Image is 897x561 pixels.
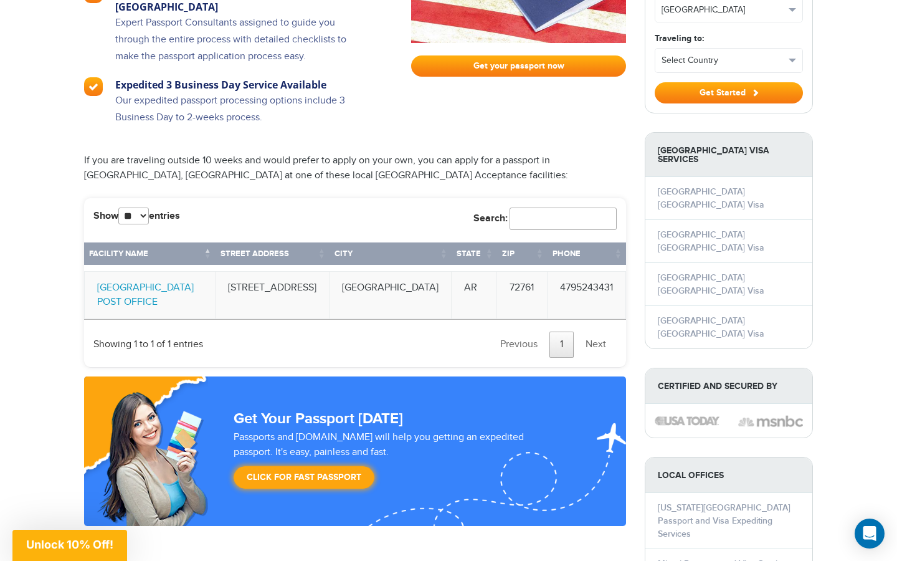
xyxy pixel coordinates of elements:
[411,55,626,77] a: Get your passport now
[473,208,617,230] label: Search:
[229,430,569,495] div: Passports and [DOMAIN_NAME] will help you getting an expedited passport. It's easy, painless and ...
[658,186,764,210] a: [GEOGRAPHIC_DATA] [GEOGRAPHIC_DATA] Visa
[330,271,452,320] td: [GEOGRAPHIC_DATA]
[497,271,547,320] td: 72761
[93,329,203,352] div: Showing 1 to 1 of 1 entries
[452,242,497,271] th: State: activate to sort column ascending
[655,416,719,425] img: image description
[26,538,113,551] span: Unlock 10% Off!
[12,530,127,561] div: Unlock 10% Off!
[548,242,626,271] th: Phone: activate to sort column ascending
[655,49,802,72] button: Select Country
[216,271,330,320] td: [STREET_ADDRESS]
[97,282,194,308] a: [GEOGRAPHIC_DATA] POST OFFICE
[234,410,403,428] strong: Get Your Passport [DATE]
[234,466,374,489] a: Click for Fast Passport
[855,519,885,549] div: Open Intercom Messenger
[93,208,180,224] label: Show entries
[330,242,452,271] th: City: activate to sort column ascending
[738,414,803,429] img: image description
[645,133,812,177] strong: [GEOGRAPHIC_DATA] Visa Services
[645,368,812,404] strong: Certified and Secured by
[645,458,812,493] strong: LOCAL OFFICES
[115,92,371,138] p: Our expedited passport processing options include 3 Business Day to 2-weeks process.
[655,82,803,103] button: Get Started
[658,229,764,253] a: [GEOGRAPHIC_DATA] [GEOGRAPHIC_DATA] Visa
[549,332,574,358] a: 1
[658,272,764,296] a: [GEOGRAPHIC_DATA] [GEOGRAPHIC_DATA] Visa
[115,14,371,77] p: Expert Passport Consultants assigned to guide you through the entire process with detailed checkl...
[118,208,149,224] select: Showentries
[548,271,626,320] td: 4795243431
[662,54,785,67] span: Select Country
[658,315,764,339] a: [GEOGRAPHIC_DATA] [GEOGRAPHIC_DATA] Visa
[497,242,547,271] th: Zip: activate to sort column ascending
[84,242,216,271] th: Facility Name: activate to sort column descending
[575,332,617,358] a: Next
[452,271,497,320] td: AR
[216,242,330,271] th: Street Address: activate to sort column ascending
[655,32,704,45] label: Traveling to:
[84,153,626,183] p: If you are traveling outside 10 weeks and would prefer to apply on your own, you can apply for a ...
[662,4,785,16] span: [GEOGRAPHIC_DATA]
[658,502,790,539] a: [US_STATE][GEOGRAPHIC_DATA] Passport and Visa Expediting Services
[490,332,548,358] a: Previous
[115,77,371,92] h3: Expedited 3 Business Day Service Available
[510,208,617,230] input: Search:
